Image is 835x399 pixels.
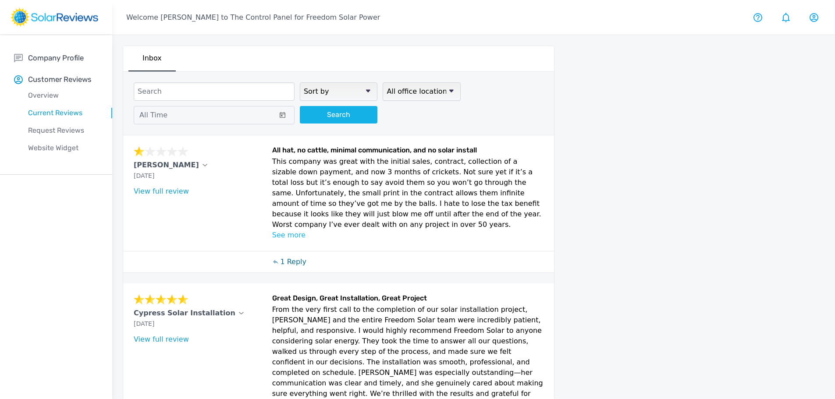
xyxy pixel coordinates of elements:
p: Customer Reviews [28,74,92,85]
p: Company Profile [28,53,84,64]
p: Welcome [PERSON_NAME] to The Control Panel for Freedom Solar Power [126,12,380,23]
span: [DATE] [134,172,154,179]
p: [PERSON_NAME] [134,160,199,170]
p: Website Widget [14,143,112,153]
a: Request Reviews [14,122,112,139]
span: [DATE] [134,320,154,327]
h6: All hat, no cattle, minimal communication, and no solar install [272,146,544,156]
p: 1 Reply [280,257,306,267]
input: Search [134,82,295,101]
p: This company was great with the initial sales, contract, collection of a sizable down payment, an... [272,156,544,230]
h6: Great Design, Great Installation, Great Project [272,294,544,304]
p: Cypress Solar Installation [134,308,235,318]
button: All Time [134,106,295,124]
a: Overview [14,87,112,104]
a: View full review [134,187,189,195]
p: Overview [14,90,112,101]
p: Inbox [142,53,162,64]
a: Current Reviews [14,104,112,122]
p: Current Reviews [14,108,112,118]
p: See more [272,230,544,240]
p: Request Reviews [14,125,112,136]
a: View full review [134,335,189,343]
a: Website Widget [14,139,112,157]
span: All Time [139,111,167,119]
button: Search [300,106,377,124]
